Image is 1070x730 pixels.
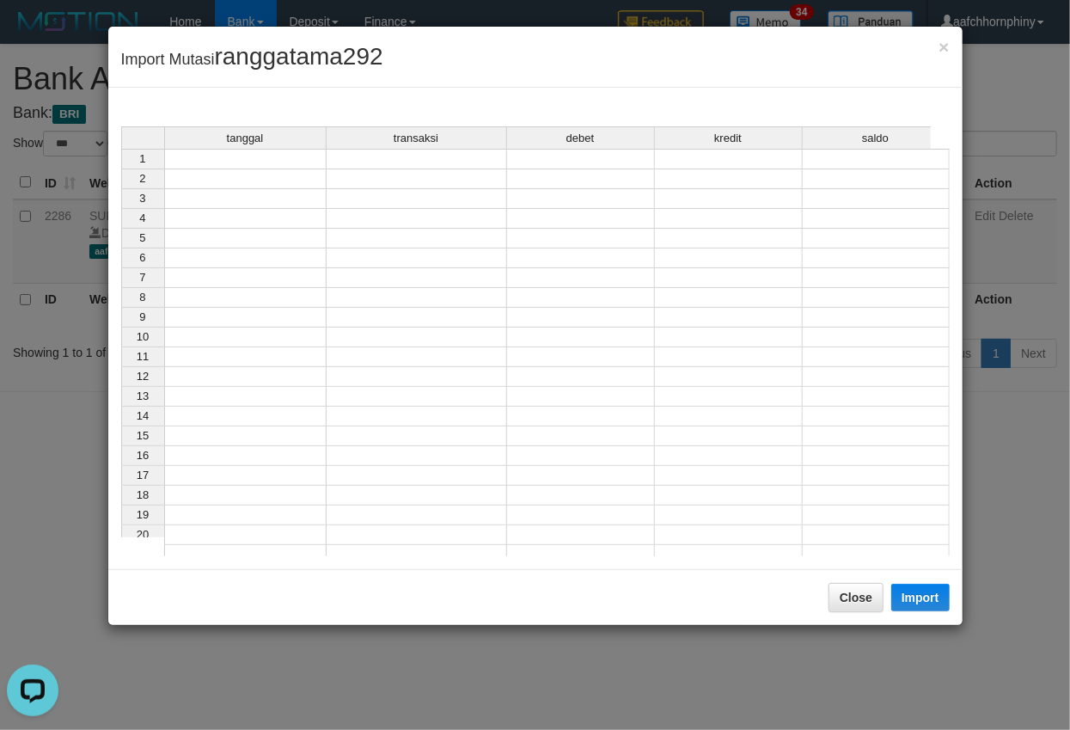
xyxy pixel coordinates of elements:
[137,390,149,402] span: 13
[121,51,383,68] span: Import Mutasi
[137,528,149,541] span: 20
[828,583,884,612] button: Close
[137,409,149,422] span: 14
[137,449,149,462] span: 16
[137,488,149,501] span: 18
[139,172,145,185] span: 2
[137,429,149,442] span: 15
[862,132,889,144] span: saldo
[139,152,145,165] span: 1
[7,7,58,58] button: Open LiveChat chat widget
[891,584,950,611] button: Import
[121,126,164,149] th: Select whole grid
[137,330,149,343] span: 10
[139,310,145,323] span: 9
[566,132,595,144] span: debet
[939,37,949,57] span: ×
[139,231,145,244] span: 5
[227,132,264,144] span: tanggal
[139,251,145,264] span: 6
[394,132,438,144] span: transaksi
[139,192,145,205] span: 3
[714,132,742,144] span: kredit
[139,291,145,304] span: 8
[137,350,149,363] span: 11
[137,370,149,383] span: 12
[137,469,149,482] span: 17
[139,271,145,284] span: 7
[939,38,949,56] button: Close
[137,508,149,521] span: 19
[215,43,383,70] span: ranggatama292
[139,212,145,224] span: 4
